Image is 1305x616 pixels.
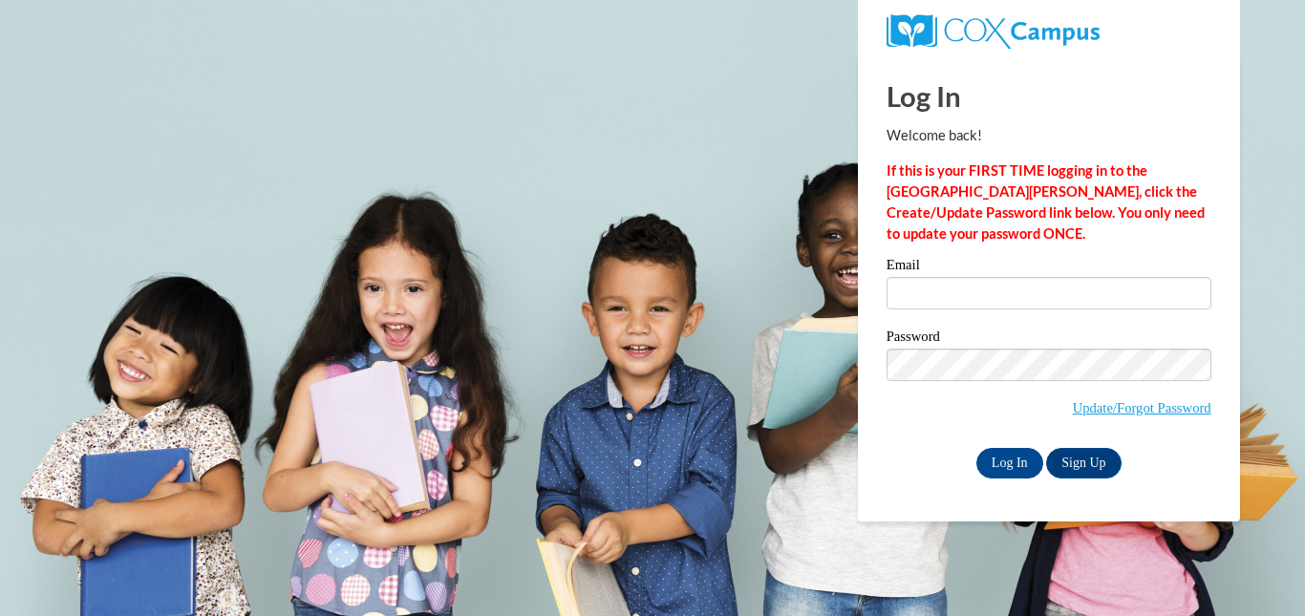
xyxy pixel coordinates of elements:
[887,22,1100,38] a: COX Campus
[887,14,1100,49] img: COX Campus
[887,258,1211,277] label: Email
[887,125,1211,146] p: Welcome back!
[1073,400,1211,415] a: Update/Forgot Password
[1046,448,1121,478] a: Sign Up
[887,329,1211,349] label: Password
[887,162,1205,242] strong: If this is your FIRST TIME logging in to the [GEOGRAPHIC_DATA][PERSON_NAME], click the Create/Upd...
[887,76,1211,116] h1: Log In
[976,448,1043,478] input: Log In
